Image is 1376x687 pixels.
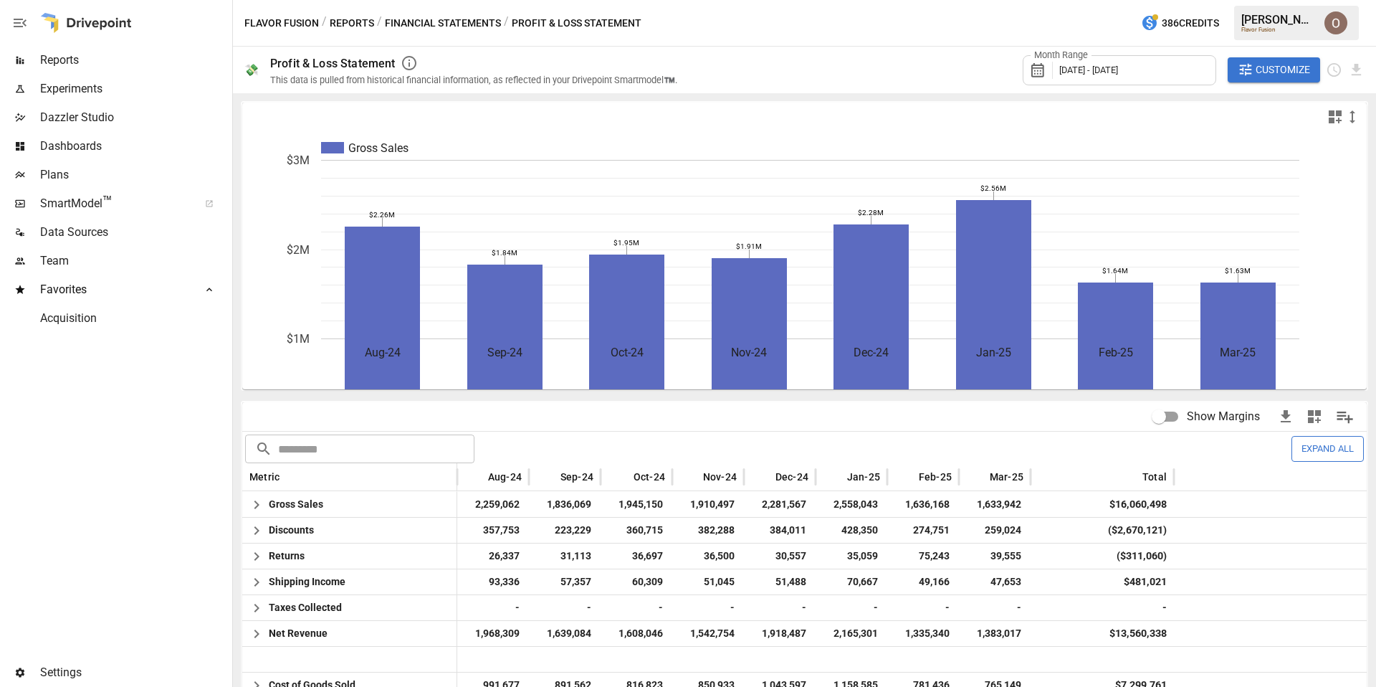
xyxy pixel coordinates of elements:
[823,569,880,594] span: 70,667
[287,153,310,167] text: $3M
[40,664,229,681] span: Settings
[269,492,323,517] span: Gross Sales
[1241,13,1316,27] div: [PERSON_NAME]
[682,467,702,487] button: Sort
[365,346,401,359] text: Aug-24
[330,14,374,32] button: Reports
[40,252,229,270] span: Team
[1225,267,1251,275] text: $1.63M
[464,621,522,646] span: 1,968,309
[736,242,762,250] text: $1.91M
[966,569,1023,594] span: 47,653
[539,467,559,487] button: Sort
[244,14,319,32] button: Flavor Fusion
[679,595,737,620] span: -
[488,470,522,484] span: Aug-24
[751,569,808,594] span: 51,488
[612,467,632,487] button: Sort
[281,467,301,487] button: Sort
[894,595,952,620] span: -
[1109,492,1167,517] div: $16,060,498
[751,492,808,517] span: 2,281,567
[968,467,988,487] button: Sort
[703,470,737,484] span: Nov-24
[102,193,113,211] span: ™
[634,470,665,484] span: Oct-24
[823,492,880,517] span: 2,558,043
[1142,471,1167,483] div: Total
[1241,27,1316,33] div: Flavor Fusion
[536,518,593,543] span: 223,229
[40,310,229,327] span: Acquisition
[679,569,737,594] span: 51,045
[751,595,808,620] span: -
[1329,401,1361,433] button: Manage Columns
[40,281,189,298] span: Favorites
[608,492,665,517] span: 1,945,150
[536,544,593,569] span: 31,113
[269,518,314,543] span: Discounts
[1324,11,1347,34] img: Oleksii Flok
[1124,569,1167,594] div: $481,021
[1102,267,1128,275] text: $1.64M
[608,544,665,569] span: 36,697
[40,224,229,241] span: Data Sources
[40,109,229,126] span: Dazzler Studio
[731,346,767,359] text: Nov-24
[464,595,522,620] span: -
[980,184,1006,192] text: $2.56M
[464,569,522,594] span: 93,336
[966,544,1023,569] span: 39,555
[244,63,259,77] div: 💸
[847,470,880,484] span: Jan-25
[1291,436,1364,461] button: Expand All
[826,467,846,487] button: Sort
[492,249,517,257] text: $1.84M
[40,138,229,155] span: Dashboards
[249,470,279,484] span: Metric
[536,595,593,620] span: -
[894,518,952,543] span: 274,751
[966,621,1023,646] span: 1,383,017
[40,52,229,69] span: Reports
[40,80,229,98] span: Experiments
[1316,3,1356,43] button: Oleksii Flok
[679,518,737,543] span: 382,288
[611,346,644,359] text: Oct-24
[854,346,889,359] text: Dec-24
[679,621,737,646] span: 1,542,754
[966,492,1023,517] span: 1,633,942
[751,544,808,569] span: 30,557
[1162,595,1167,620] div: -
[608,621,665,646] span: 1,608,046
[1326,62,1342,78] button: Schedule report
[269,621,328,646] span: Net Revenue
[270,75,677,85] div: This data is pulled from historical financial information, as reflected in your Drivepoint Smartm...
[858,209,884,217] text: $2.28M
[608,595,665,620] span: -
[464,544,522,569] span: 26,337
[919,470,952,484] span: Feb-25
[1187,408,1260,425] span: Show Margins
[348,141,408,155] text: Gross Sales
[679,544,737,569] span: 36,500
[1031,49,1091,62] label: Month Range
[894,544,952,569] span: 75,243
[966,595,1023,620] span: -
[377,14,382,32] div: /
[536,492,593,517] span: 1,836,069
[40,166,229,184] span: Plans
[1162,14,1219,32] span: 386 Credits
[1099,346,1133,359] text: Feb-25
[1108,518,1167,543] div: ($2,670,121)
[385,14,501,32] button: Financial Statements
[894,621,952,646] span: 1,335,340
[897,467,917,487] button: Sort
[823,518,880,543] span: 428,350
[1109,621,1167,646] div: $13,560,338
[1228,57,1321,83] button: Customize
[242,131,1367,389] svg: A chart.
[1256,61,1310,79] span: Customize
